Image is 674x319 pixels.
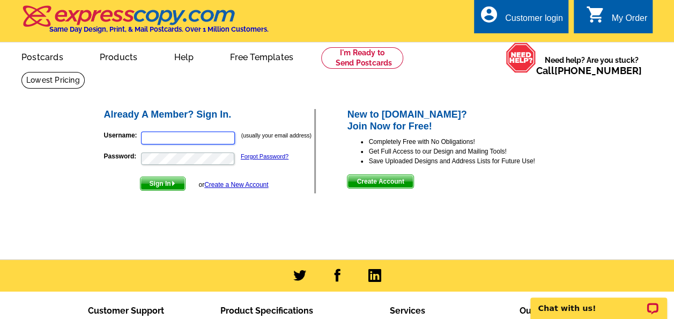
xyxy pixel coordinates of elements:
li: Save Uploaded Designs and Address Lists for Future Use! [368,156,572,166]
label: Username: [104,130,140,140]
div: Customer login [505,13,563,28]
span: Our Company [520,306,576,316]
a: [PHONE_NUMBER] [554,65,642,76]
a: account_circle Customer login [479,12,563,25]
button: Create Account [347,175,413,189]
a: Forgot Password? [241,153,288,160]
li: Completely Free with No Obligations! [368,137,572,147]
span: Need help? Are you stuck? [536,55,647,76]
img: button-next-arrow-white.png [171,181,176,186]
span: Customer Support [88,306,164,316]
a: Same Day Design, Print, & Mail Postcards. Over 1 Million Customers. [21,13,269,33]
a: shopping_cart My Order [586,12,647,25]
i: account_circle [479,5,499,24]
span: Sign In [140,177,185,190]
span: Create Account [347,175,413,188]
a: Create a New Account [204,181,268,189]
h2: New to [DOMAIN_NAME]? Join Now for Free! [347,109,572,132]
button: Sign In [140,177,186,191]
h4: Same Day Design, Print, & Mail Postcards. Over 1 Million Customers. [49,25,269,33]
div: or [198,180,268,190]
span: Product Specifications [220,306,313,316]
i: shopping_cart [586,5,605,24]
h2: Already A Member? Sign In. [104,109,315,121]
img: help [506,42,536,73]
a: Help [157,44,211,69]
span: Services [390,306,425,316]
a: Free Templates [213,44,310,69]
a: Products [83,44,155,69]
a: Postcards [4,44,80,69]
li: Get Full Access to our Design and Mailing Tools! [368,147,572,156]
iframe: LiveChat chat widget [523,285,674,319]
small: (usually your email address) [241,132,312,139]
div: My Order [611,13,647,28]
label: Password: [104,151,140,161]
span: Call [536,65,642,76]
